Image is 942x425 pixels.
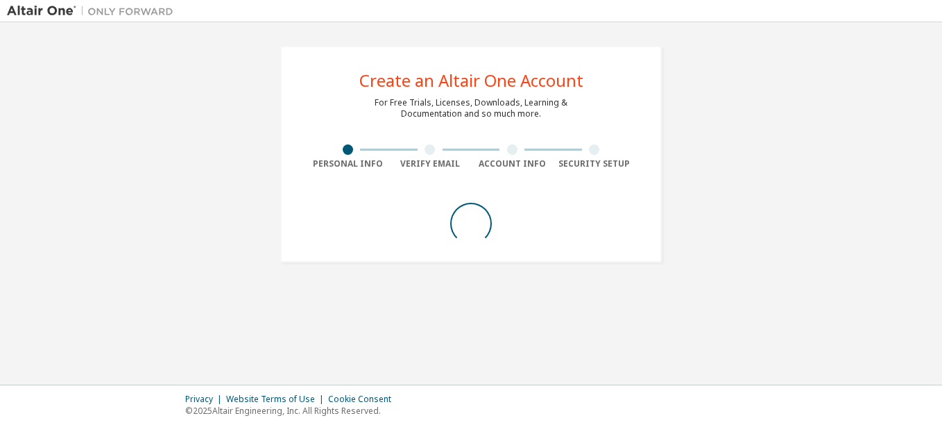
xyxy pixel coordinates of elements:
[359,72,583,89] div: Create an Altair One Account
[471,158,554,169] div: Account Info
[185,405,400,417] p: © 2025 Altair Engineering, Inc. All Rights Reserved.
[185,394,226,405] div: Privacy
[389,158,472,169] div: Verify Email
[226,394,328,405] div: Website Terms of Use
[554,158,636,169] div: Security Setup
[307,158,389,169] div: Personal Info
[7,4,180,18] img: Altair One
[328,394,400,405] div: Cookie Consent
[375,97,567,119] div: For Free Trials, Licenses, Downloads, Learning & Documentation and so much more.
